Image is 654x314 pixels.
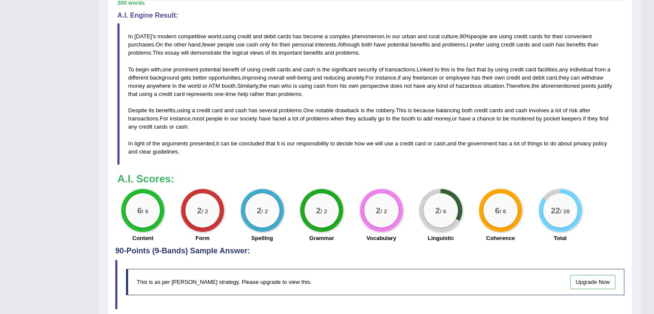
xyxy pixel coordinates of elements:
[571,74,580,81] span: can
[150,74,179,81] span: background
[336,140,353,147] span: decide
[358,66,377,73] span: security
[599,115,608,122] span: find
[598,83,612,89] span: justify
[529,33,543,40] span: cards
[542,41,554,48] span: cash
[384,140,393,147] span: use
[154,91,157,97] span: a
[510,115,534,122] span: murdered
[281,140,285,147] span: is
[249,107,258,114] span: has
[458,140,466,147] span: the
[139,91,152,97] span: using
[466,66,475,73] span: fact
[186,91,212,97] span: represents
[556,41,565,48] span: has
[315,107,334,114] span: notable
[306,115,329,122] span: problems
[366,140,374,147] span: we
[221,140,230,147] span: can
[128,107,147,114] span: Despite
[178,83,186,89] span: the
[501,41,515,48] span: credit
[292,66,302,73] span: and
[259,83,267,89] span: the
[423,115,433,122] span: add
[237,83,258,89] span: Similarly
[235,107,247,114] span: cash
[278,91,301,97] span: problems
[146,140,151,147] span: of
[482,74,493,81] span: their
[439,74,444,81] span: or
[192,107,195,114] span: a
[471,33,488,40] span: people
[313,74,322,81] span: and
[566,41,586,48] span: benefits
[190,49,221,56] span: demonstrate
[536,115,542,122] span: by
[488,66,494,73] span: by
[165,41,172,48] span: the
[157,33,176,40] span: modern
[516,107,527,114] span: cash
[287,140,295,147] span: our
[385,66,415,73] span: transactions
[436,107,460,114] span: balancing
[251,234,273,242] label: Spelling
[550,107,553,114] span: a
[404,83,412,89] span: not
[529,107,549,114] span: involves
[304,49,323,56] span: benefits
[587,115,598,122] span: they
[264,33,276,40] span: debit
[181,49,189,56] span: will
[452,115,457,122] span: or
[231,140,237,147] span: be
[366,107,374,114] span: the
[531,83,539,89] span: the
[242,74,266,81] span: improving
[222,66,239,73] span: benefit
[265,49,270,56] span: of
[272,115,286,122] span: faced
[415,140,426,147] span: card
[218,41,234,48] span: people
[552,33,563,40] span: their
[154,123,168,130] span: cards
[335,49,358,56] span: problems
[375,140,383,147] span: will
[366,234,396,242] label: Vocabulary
[277,66,291,73] span: cards
[203,83,208,89] span: or
[177,107,190,114] span: using
[392,33,400,40] span: our
[413,107,434,114] span: because
[434,140,445,147] span: cash
[457,66,464,73] span: the
[435,66,439,73] span: to
[292,41,313,48] span: personal
[395,140,398,147] span: a
[247,66,260,73] span: using
[223,49,230,56] span: the
[240,115,257,122] span: society
[279,49,302,56] span: important
[176,123,187,130] span: cash
[499,33,512,40] span: using
[230,115,238,122] span: our
[358,115,377,122] span: actually
[402,74,411,81] span: any
[128,140,133,147] span: In
[128,115,158,122] span: transactions
[279,107,301,114] span: problems
[559,66,568,73] span: any
[266,91,276,97] span: than
[360,83,389,89] span: perspective
[569,107,577,114] span: risk
[563,107,568,114] span: of
[607,66,610,73] span: a
[236,41,245,48] span: use
[510,66,524,73] span: credit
